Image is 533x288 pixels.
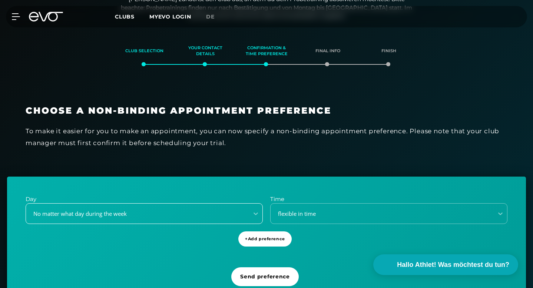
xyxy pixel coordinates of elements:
[206,13,224,21] a: de
[397,260,509,270] span: Hallo Athlet! Was möchtest du tun?
[149,13,191,20] a: MYEVO LOGIN
[245,41,288,61] div: Confirmation & time preference
[115,13,149,20] a: Clubs
[26,125,507,149] div: To make it easier for you to make an appointment, you can now specify a non-binding appointment p...
[26,195,263,204] p: Day
[27,210,244,218] div: No matter what day during the week
[270,195,507,204] p: Time
[26,105,331,116] strong: Choose a non-binding appointment preference
[184,41,227,61] div: Your contact details
[206,13,215,20] span: de
[245,236,285,242] span: + Add preference
[123,41,166,61] div: Club selection
[368,41,410,61] div: Finish
[115,13,135,20] span: Clubs
[271,210,488,218] div: flexible in time
[240,273,290,281] span: Send preference
[307,41,349,61] div: Final info
[238,231,294,260] a: +Add preference
[373,254,518,275] button: Hallo Athlet! Was möchtest du tun?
